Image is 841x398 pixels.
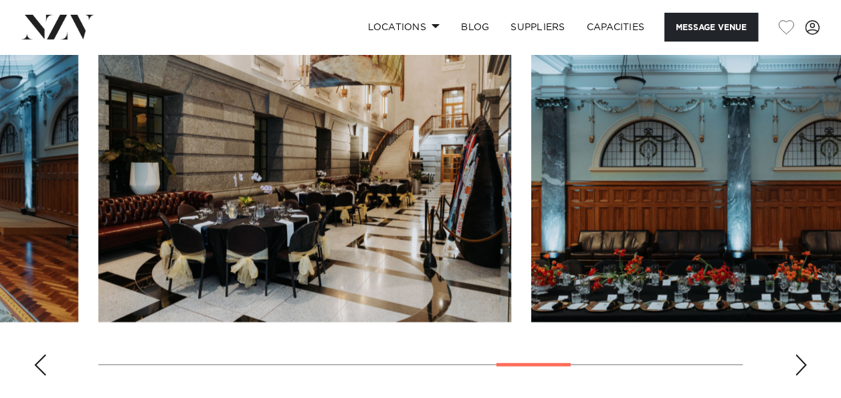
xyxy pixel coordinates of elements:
[500,13,575,42] a: SUPPLIERS
[98,19,511,322] swiper-slide: 9 / 13
[21,15,94,39] img: nzv-logo.png
[576,13,656,42] a: Capacities
[664,13,758,42] button: Message Venue
[357,13,450,42] a: Locations
[450,13,500,42] a: BLOG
